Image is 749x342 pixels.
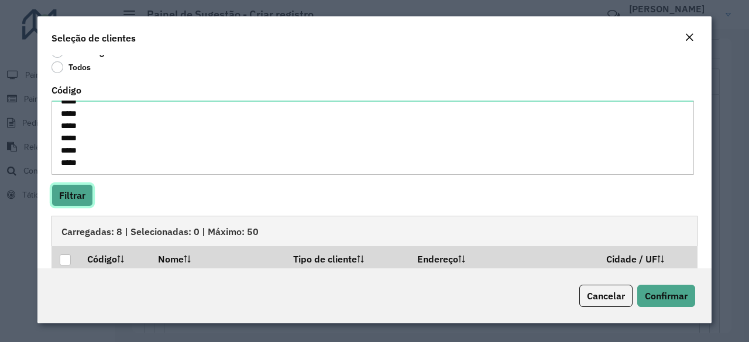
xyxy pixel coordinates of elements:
[579,285,633,307] button: Cancelar
[150,246,286,271] th: Nome
[286,246,410,271] th: Tipo de cliente
[51,61,91,73] label: Todos
[685,33,694,42] em: Fechar
[637,285,695,307] button: Confirmar
[410,246,598,271] th: Endereço
[598,246,698,271] th: Cidade / UF
[51,83,81,97] label: Código
[51,184,93,206] button: Filtrar
[51,31,136,45] h4: Seleção de clientes
[645,290,688,302] span: Confirmar
[587,290,625,302] span: Cancelar
[681,30,698,46] button: Close
[79,246,150,271] th: Código
[51,216,698,246] div: Carregadas: 8 | Selecionadas: 0 | Máximo: 50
